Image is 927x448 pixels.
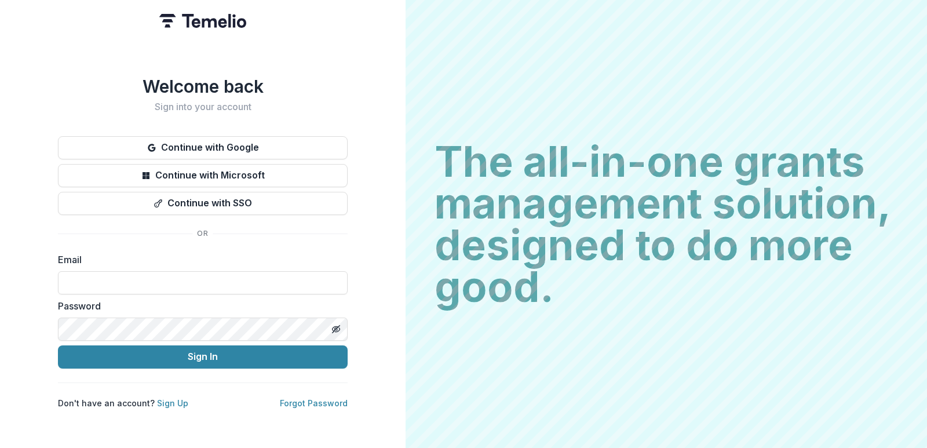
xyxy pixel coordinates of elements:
[157,398,188,408] a: Sign Up
[58,345,348,369] button: Sign In
[58,192,348,215] button: Continue with SSO
[280,398,348,408] a: Forgot Password
[58,136,348,159] button: Continue with Google
[58,101,348,112] h2: Sign into your account
[58,299,341,313] label: Password
[58,253,341,267] label: Email
[58,76,348,97] h1: Welcome back
[327,320,345,338] button: Toggle password visibility
[58,397,188,409] p: Don't have an account?
[58,164,348,187] button: Continue with Microsoft
[159,14,246,28] img: Temelio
